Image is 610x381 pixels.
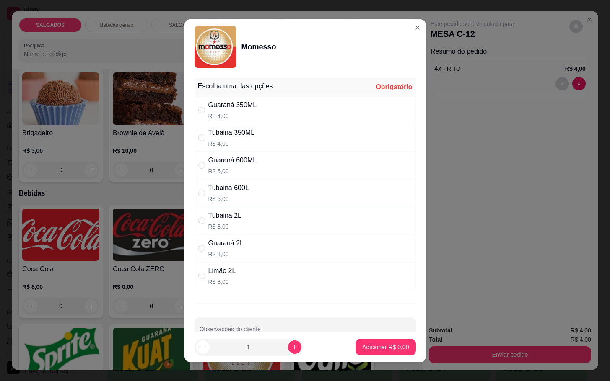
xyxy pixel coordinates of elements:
[198,81,273,91] div: Escolha uma das opções
[196,340,210,354] button: decrease-product-quantity
[208,238,244,248] div: Guaraná 2L
[411,21,424,34] button: Close
[208,222,241,231] p: R$ 8,00
[200,328,411,337] input: Observações do cliente
[208,250,244,258] p: R$ 8,00
[208,167,257,175] p: R$ 5,00
[195,26,236,68] img: product-image
[241,41,276,53] div: Momesso
[208,155,257,165] div: Guaraná 600ML
[208,100,257,110] div: Guaraná 350ML
[208,112,257,120] p: R$ 4,00
[208,211,241,221] div: Tubaina 2L
[356,339,415,355] button: Adicionar R$ 0,00
[208,128,255,138] div: Tubaina 350ML
[208,266,236,276] div: Limão 2L
[208,195,249,203] p: R$ 5,00
[362,343,409,351] p: Adicionar R$ 0,00
[208,278,236,286] p: R$ 8,00
[208,139,255,148] p: R$ 4,00
[208,183,249,193] div: Tubaina 600L
[376,82,412,92] div: Obrigatório
[288,340,301,354] button: increase-product-quantity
